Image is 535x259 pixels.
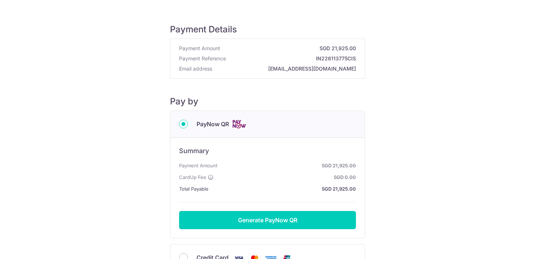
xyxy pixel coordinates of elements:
span: Email address [179,65,212,72]
strong: [EMAIL_ADDRESS][DOMAIN_NAME] [215,65,356,72]
strong: SGD 21,925.00 [211,184,356,193]
span: PayNow QR [197,120,229,128]
strong: IN226113775CIS [229,55,356,62]
h6: Summary [179,147,356,155]
span: Total Payable [179,184,209,193]
img: Cards logo [232,120,246,129]
span: Payment Amount [179,45,220,52]
span: Payment Amount [179,161,217,170]
strong: SGD 21,925.00 [220,161,356,170]
h5: Pay by [170,96,365,107]
strong: SGD 0.00 [217,173,356,182]
span: Payment Reference [179,55,226,62]
strong: SGD 21,925.00 [223,45,356,52]
span: CardUp Fee [179,173,206,182]
h5: Payment Details [170,24,365,35]
button: Generate PayNow QR [179,211,356,229]
div: PayNow QR Cards logo [179,120,356,129]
